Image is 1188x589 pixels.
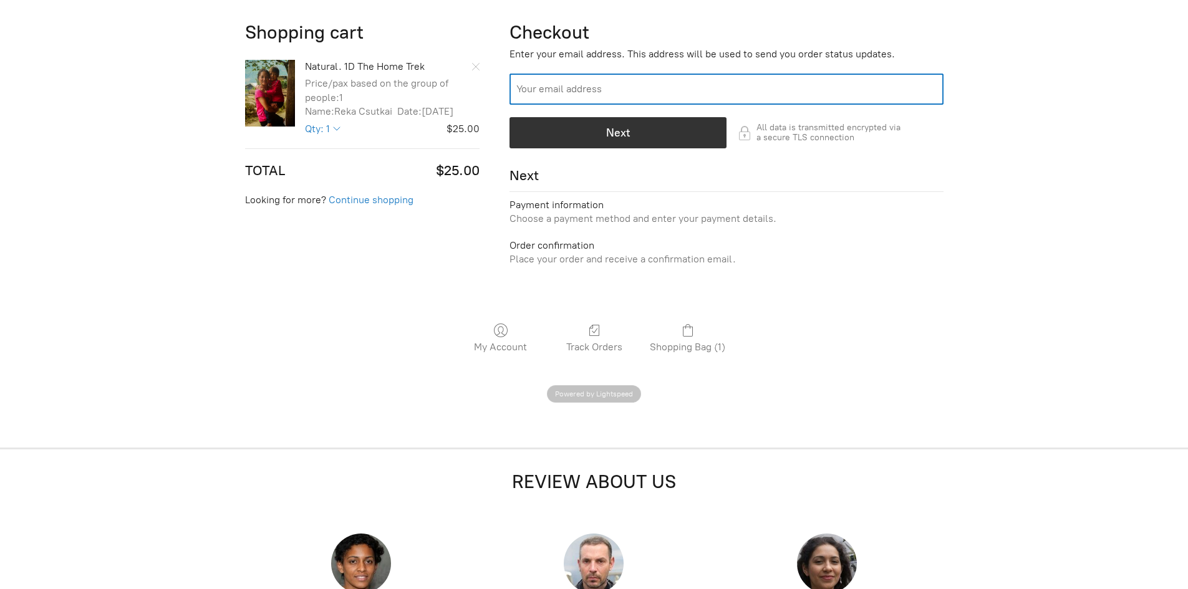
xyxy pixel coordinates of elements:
h2: Checkout [509,20,944,44]
a: Track Orders [560,323,629,353]
div: 1 [339,92,343,103]
div: Reka Csutkai [334,105,392,117]
div: Price/pax based on the group of people: [305,77,448,103]
div: Next [509,167,944,192]
div: All data is transmitted encrypted via a secure TLS connection [727,117,944,148]
div: Date: [397,105,422,117]
span: $25.00 [436,161,480,181]
div: $25.00 [341,122,480,136]
div: Enter your email address. This address will be used to send you order status updates. [509,47,944,61]
div: Choose a payment method and enter your payment details. [509,212,944,226]
button: Next [509,117,727,148]
div: Payment information [509,198,944,212]
div: Looking for more? [245,193,480,207]
a: Natural. 1D The Home Trek [305,60,480,74]
h1: Shopping cart [245,20,480,44]
div: Place your order and receive a confirmation email. [509,252,944,266]
a: My Account [468,323,533,353]
a: Continue shopping [329,193,413,207]
div: Name: [305,105,334,117]
td: Total [245,161,345,181]
div: [DATE] [422,105,453,117]
a: Shopping Bag (1) [644,323,732,353]
div: Order confirmation [509,239,944,252]
a: Remove Item [463,54,488,79]
input: Your email address [509,74,944,105]
h2: REVIEW ABOUT US [365,469,824,494]
div: Powered by Lightspeed [547,385,641,403]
